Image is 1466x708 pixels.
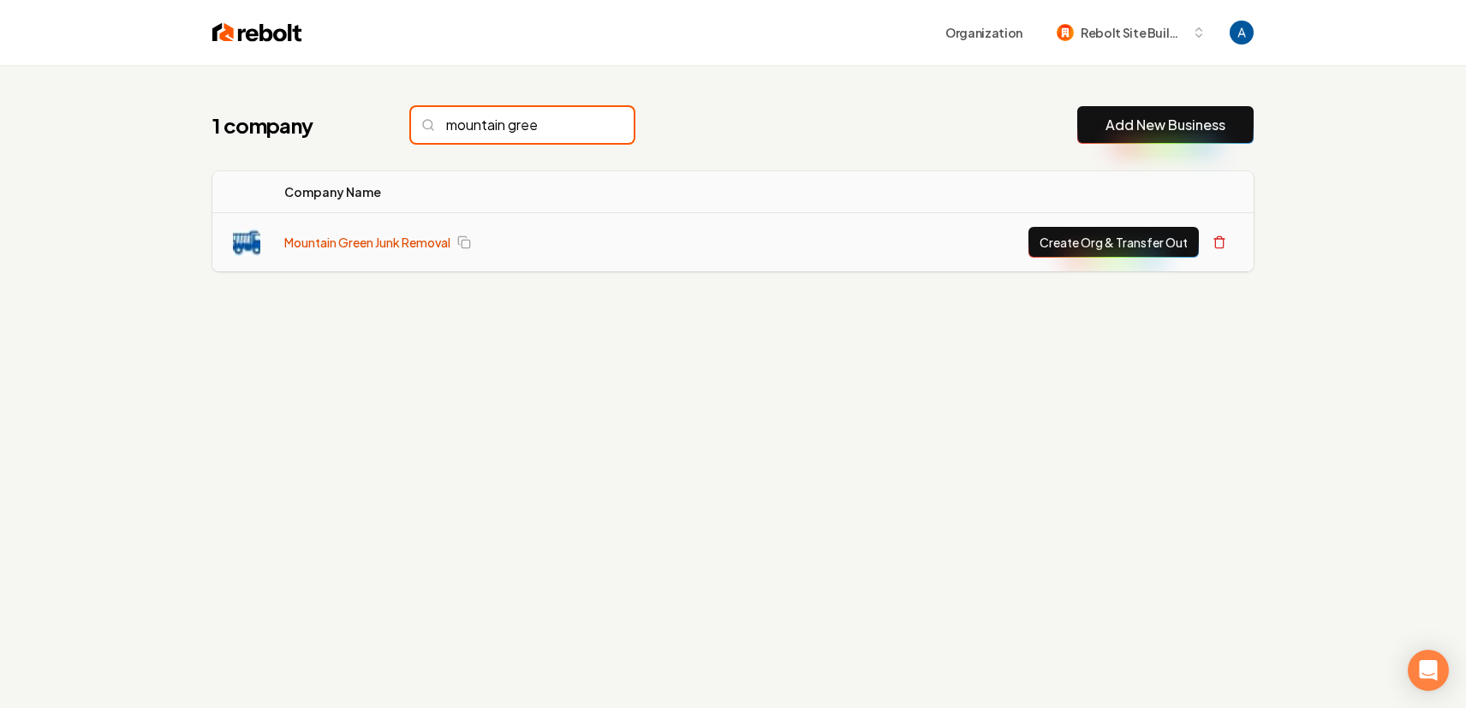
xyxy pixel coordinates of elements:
img: Andrew Magana [1230,21,1254,45]
input: Search... [411,107,634,143]
button: Create Org & Transfer Out [1028,227,1199,258]
button: Add New Business [1077,106,1254,144]
a: Add New Business [1105,115,1225,135]
img: Rebolt Site Builder [1057,24,1074,41]
button: Open user button [1230,21,1254,45]
img: Mountain Green Junk Removal logo [233,229,260,256]
img: Rebolt Logo [212,21,302,45]
div: Open Intercom Messenger [1408,650,1449,691]
span: Rebolt Site Builder [1081,24,1185,42]
a: Mountain Green Junk Removal [284,234,450,251]
th: Company Name [271,171,735,213]
button: Organization [935,17,1033,48]
h1: 1 company [212,111,377,139]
